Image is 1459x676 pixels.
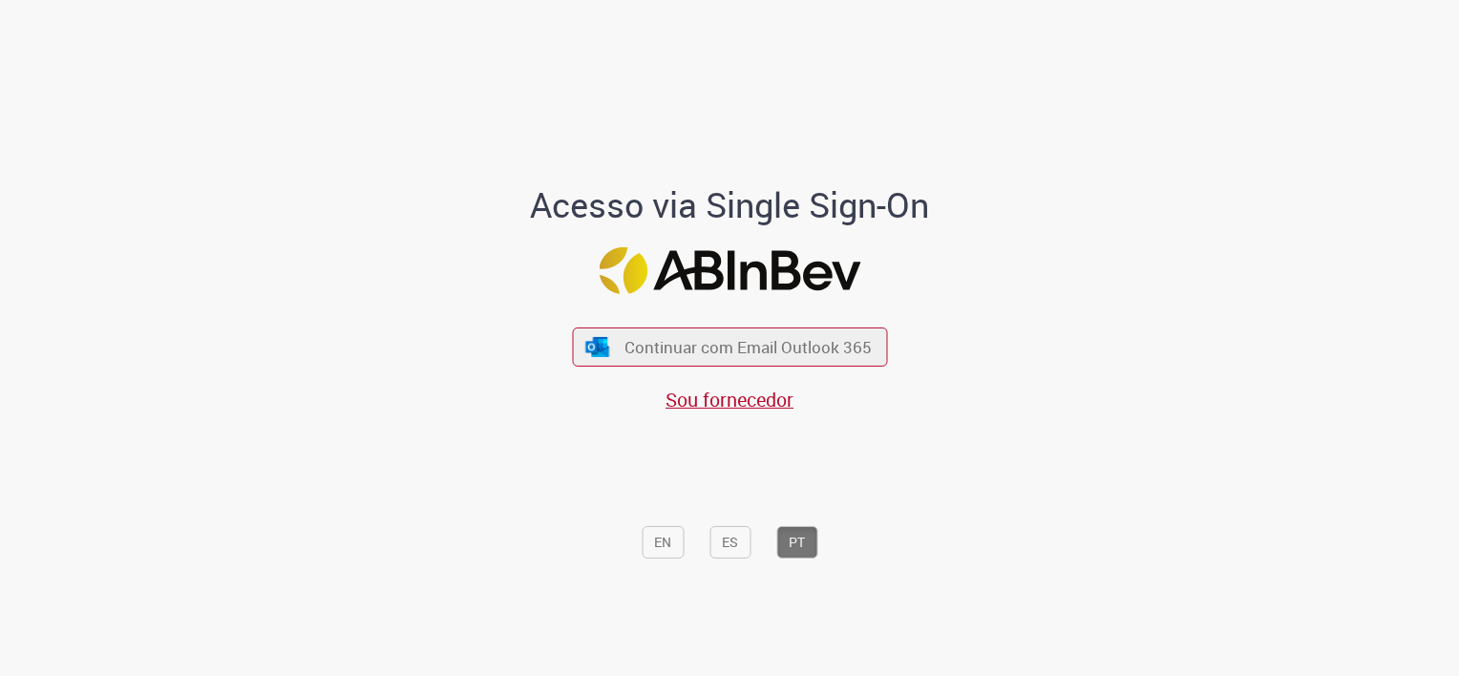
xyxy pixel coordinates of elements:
[572,327,887,367] button: ícone Azure/Microsoft 360 Continuar com Email Outlook 365
[599,247,860,294] img: Logo ABInBev
[642,526,684,559] button: EN
[465,186,995,224] h1: Acesso via Single Sign-On
[776,526,817,559] button: PT
[624,336,872,358] span: Continuar com Email Outlook 365
[666,387,793,412] a: Sou fornecedor
[584,337,611,357] img: ícone Azure/Microsoft 360
[709,526,751,559] button: ES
